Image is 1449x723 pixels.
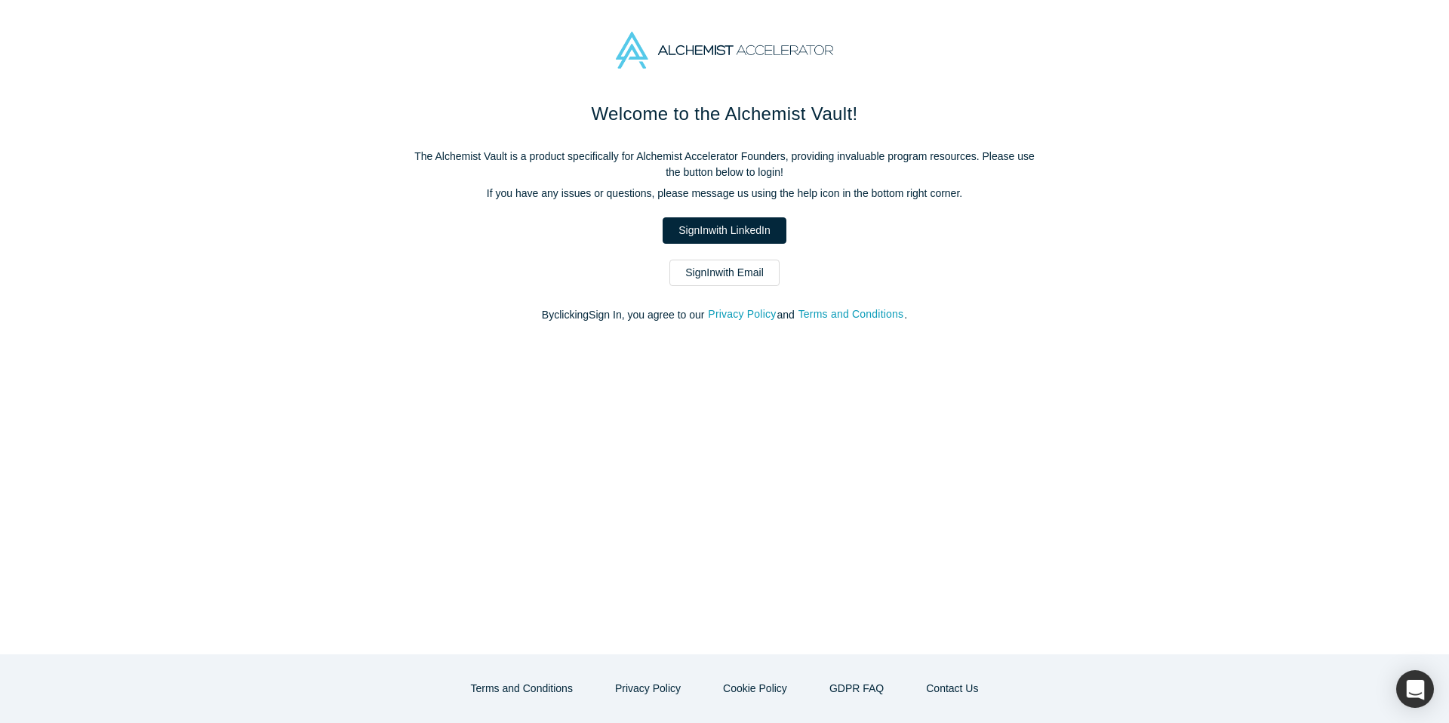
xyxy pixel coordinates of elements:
button: Privacy Policy [707,306,777,323]
button: Privacy Policy [599,675,697,702]
button: Contact Us [910,675,994,702]
button: Cookie Policy [707,675,803,702]
a: SignInwith Email [669,260,780,286]
button: Terms and Conditions [798,306,905,323]
a: SignInwith LinkedIn [663,217,786,244]
button: Terms and Conditions [455,675,589,702]
p: The Alchemist Vault is a product specifically for Alchemist Accelerator Founders, providing inval... [408,149,1041,180]
img: Alchemist Accelerator Logo [616,32,833,69]
p: By clicking Sign In , you agree to our and . [408,307,1041,323]
a: GDPR FAQ [814,675,900,702]
h1: Welcome to the Alchemist Vault! [408,100,1041,128]
p: If you have any issues or questions, please message us using the help icon in the bottom right co... [408,186,1041,202]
